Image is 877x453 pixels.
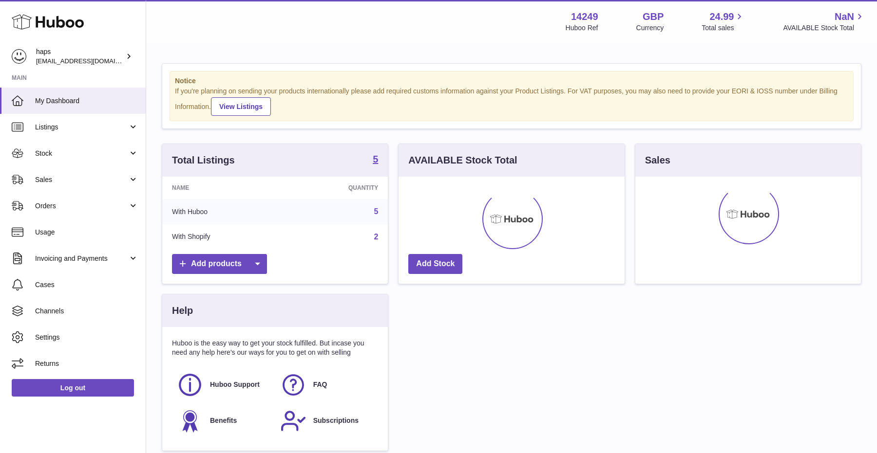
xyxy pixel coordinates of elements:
[210,380,260,389] span: Huboo Support
[566,23,598,33] div: Huboo Ref
[709,10,734,23] span: 24.99
[284,177,388,199] th: Quantity
[313,416,359,425] span: Subscriptions
[280,408,374,434] a: Subscriptions
[172,154,235,167] h3: Total Listings
[12,49,26,64] img: hello@gethaps.co.uk
[783,23,865,33] span: AVAILABLE Stock Total
[162,199,284,224] td: With Huboo
[702,23,745,33] span: Total sales
[373,154,378,166] a: 5
[177,408,270,434] a: Benefits
[280,372,374,398] a: FAQ
[35,228,138,237] span: Usage
[162,224,284,250] td: With Shopify
[645,154,670,167] h3: Sales
[408,154,517,167] h3: AVAILABLE Stock Total
[636,23,664,33] div: Currency
[172,304,193,317] h3: Help
[12,379,134,397] a: Log out
[35,254,128,263] span: Invoicing and Payments
[571,10,598,23] strong: 14249
[408,254,462,274] a: Add Stock
[35,333,138,342] span: Settings
[35,201,128,211] span: Orders
[835,10,854,23] span: NaN
[177,372,270,398] a: Huboo Support
[374,207,378,216] a: 5
[36,47,124,66] div: haps
[35,123,128,132] span: Listings
[175,87,848,116] div: If you're planning on sending your products internationally please add required customs informati...
[373,154,378,164] strong: 5
[35,175,128,184] span: Sales
[783,10,865,33] a: NaN AVAILABLE Stock Total
[643,10,664,23] strong: GBP
[35,149,128,158] span: Stock
[374,233,378,241] a: 2
[211,97,271,116] a: View Listings
[162,177,284,199] th: Name
[172,254,267,274] a: Add products
[35,96,138,106] span: My Dashboard
[35,307,138,316] span: Channels
[175,76,848,86] strong: Notice
[172,339,378,357] p: Huboo is the easy way to get your stock fulfilled. But incase you need any help here's our ways f...
[210,416,237,425] span: Benefits
[35,280,138,290] span: Cases
[313,380,327,389] span: FAQ
[702,10,745,33] a: 24.99 Total sales
[36,57,143,65] span: [EMAIL_ADDRESS][DOMAIN_NAME]
[35,359,138,368] span: Returns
